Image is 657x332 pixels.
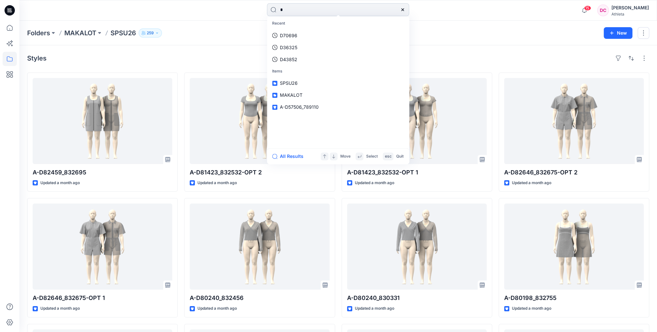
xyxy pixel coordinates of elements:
a: A-D82459_832695 [33,78,172,164]
a: MAKALOT [268,89,408,101]
a: SPSU26 [268,77,408,89]
div: DC [597,5,609,16]
p: A-D82646_832675-OPT 1 [33,293,172,303]
a: A-D80198_832755 [504,204,644,290]
a: D36325 [268,41,408,53]
a: A-D80240_832456 [190,204,329,290]
a: MAKALOT [64,28,96,38]
p: D70696 [280,32,297,39]
p: Items [268,65,408,77]
p: Updated a month ago [512,180,551,186]
p: Updated a month ago [197,305,237,312]
a: A-D82646_832675-OPT 2 [504,78,644,164]
a: D43852 [268,53,408,65]
span: A-D57506_789110 [280,105,319,110]
p: A-D82646_832675-OPT 2 [504,168,644,177]
p: D36325 [280,44,297,51]
p: Recent [268,17,408,29]
p: SPSU26 [111,28,136,38]
p: 259 [147,29,154,37]
p: A-D82459_832695 [33,168,172,177]
p: Select [366,153,377,160]
p: Updated a month ago [512,305,551,312]
span: SPSU26 [280,81,298,86]
button: New [604,27,632,39]
div: [PERSON_NAME] [611,4,649,12]
span: 15 [584,6,591,11]
p: Updated a month ago [355,305,394,312]
p: Quit [396,153,403,160]
a: D70696 [268,29,408,41]
p: A-D81423_832532-OPT 1 [347,168,487,177]
p: Updated a month ago [40,305,80,312]
p: Updated a month ago [40,180,80,186]
p: Move [340,153,350,160]
p: D43852 [280,56,297,63]
p: A-D80198_832755 [504,293,644,303]
p: A-D81423_832532-OPT 2 [190,168,329,177]
button: All Results [272,152,308,160]
a: A-D82646_832675-OPT 1 [33,204,172,290]
a: Folders [27,28,50,38]
a: A-D81423_832532-OPT 1 [347,78,487,164]
h4: Styles [27,54,47,62]
p: Updated a month ago [197,180,237,186]
a: A-D80240_830331 [347,204,487,290]
p: Updated a month ago [355,180,394,186]
p: A-D80240_830331 [347,293,487,303]
a: A-D57506_789110 [268,101,408,113]
button: 259 [139,28,162,38]
p: esc [385,153,391,160]
p: A-D80240_832456 [190,293,329,303]
a: A-D81423_832532-OPT 2 [190,78,329,164]
div: Athleta [611,12,649,17]
span: MAKALOT [280,93,302,98]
